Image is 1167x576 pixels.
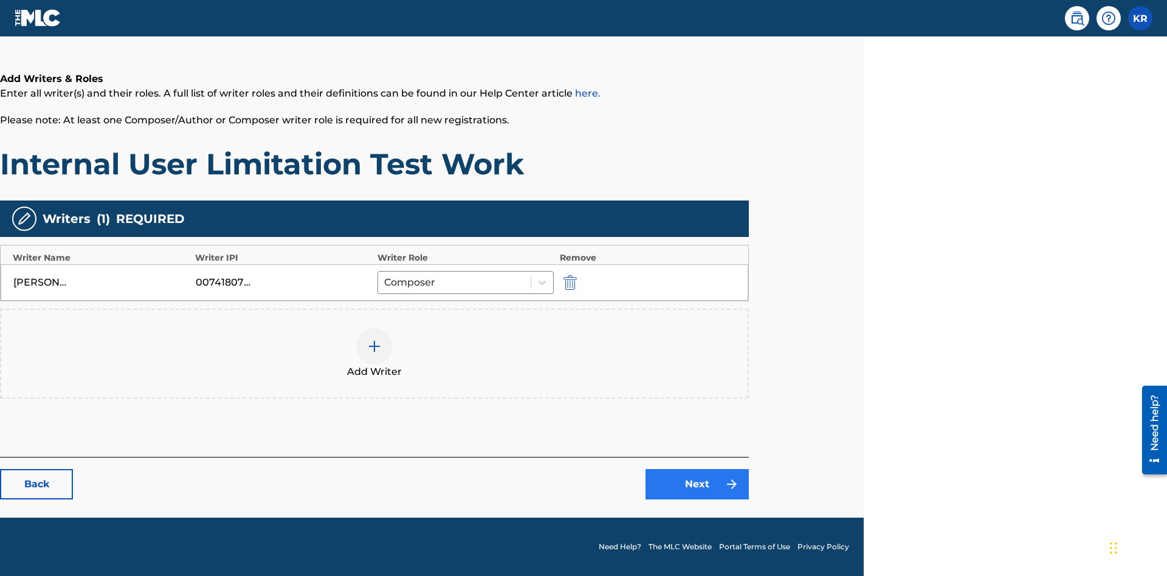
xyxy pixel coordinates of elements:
img: 12a2ab48e56ec057fbd8.svg [563,275,577,290]
img: help [1101,11,1116,26]
a: Privacy Policy [797,541,849,552]
div: Writer Name [13,252,189,264]
img: f7272a7cc735f4ea7f67.svg [725,477,739,492]
a: Next [645,469,749,499]
img: search [1070,11,1084,26]
img: writers [17,211,32,226]
img: add [367,339,382,354]
a: Portal Terms of Use [719,541,790,552]
div: Drag [1110,530,1117,566]
iframe: Resource Center [1133,381,1167,481]
div: Remove [560,252,736,264]
span: Writers [43,210,91,228]
div: Writer Role [377,252,554,264]
span: Add Writer [347,365,402,379]
a: The MLC Website [649,541,712,552]
a: Need Help? [599,541,641,552]
div: User Menu [1128,6,1152,30]
a: Public Search [1065,6,1089,30]
iframe: Chat Widget [1106,518,1167,576]
a: here. [575,87,601,99]
span: REQUIRED [116,210,185,228]
div: Help [1096,6,1121,30]
span: ( 1 ) [97,210,110,228]
div: Writer IPI [195,252,371,264]
img: MLC Logo [15,9,61,27]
